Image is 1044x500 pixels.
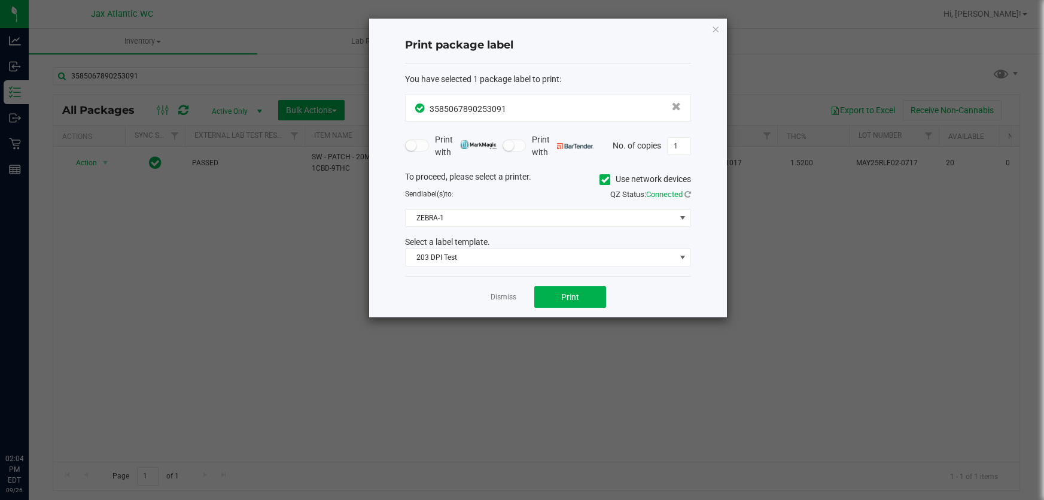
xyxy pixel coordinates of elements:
[405,190,453,198] span: Send to:
[599,173,691,186] label: Use network devices
[557,143,593,149] img: bartender.png
[610,190,691,199] span: QZ Status:
[613,140,661,150] span: No. of copies
[405,38,691,53] h4: Print package label
[460,140,497,149] img: mark_magic_cybra.png
[561,292,579,302] span: Print
[646,190,683,199] span: Connected
[12,404,48,440] iframe: Resource center
[396,236,700,249] div: Select a label template.
[435,134,497,159] span: Print with
[421,190,445,198] span: label(s)
[405,74,559,84] span: You have selected 1 package label to print
[532,134,593,159] span: Print with
[405,73,691,86] div: :
[415,102,427,114] span: In Sync
[491,292,516,302] a: Dismiss
[534,286,606,308] button: Print
[430,104,506,114] span: 3585067890253091
[396,171,700,189] div: To proceed, please select a printer.
[406,249,675,266] span: 203 DPI Test
[406,210,675,226] span: ZEBRA-1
